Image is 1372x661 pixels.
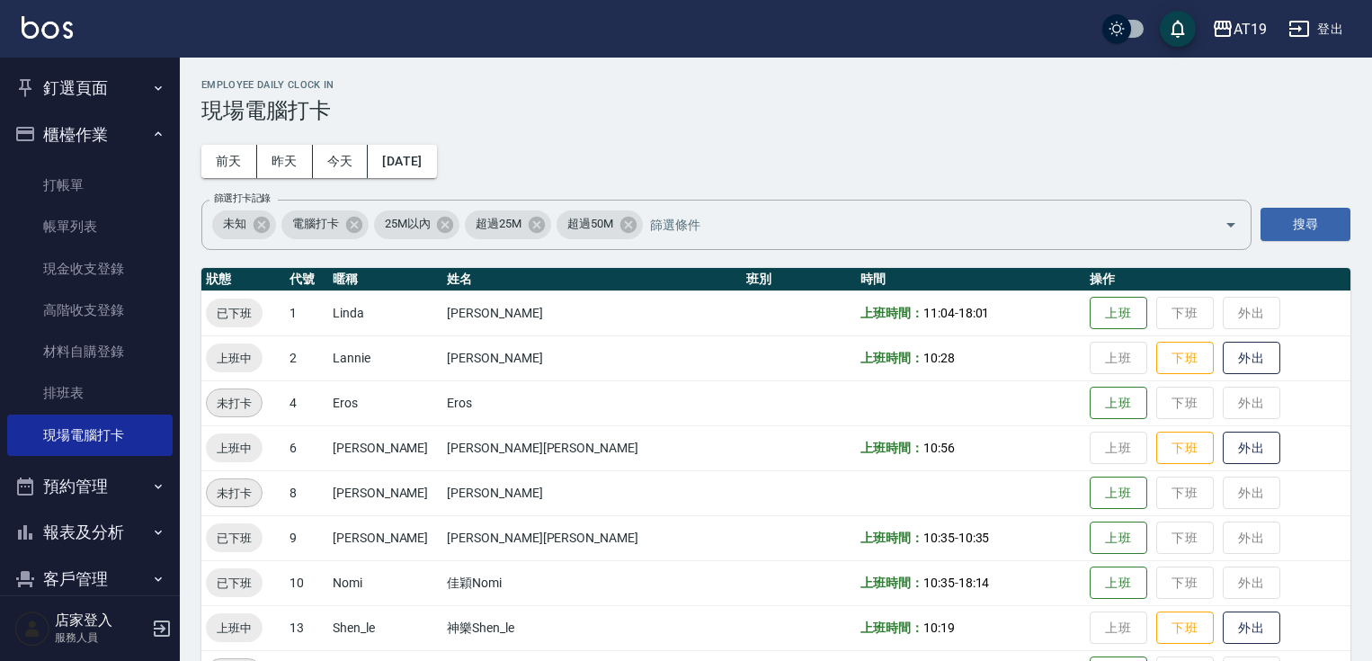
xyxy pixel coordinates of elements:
[281,210,369,239] div: 電腦打卡
[285,380,328,425] td: 4
[212,210,276,239] div: 未知
[206,349,263,368] span: 上班中
[285,290,328,335] td: 1
[860,531,923,545] b: 上班時間：
[442,515,742,560] td: [PERSON_NAME][PERSON_NAME]
[923,351,955,365] span: 10:28
[856,290,1085,335] td: -
[328,380,442,425] td: Eros
[7,65,173,112] button: 釘選頁面
[201,98,1350,123] h3: 現場電腦打卡
[1090,387,1147,420] button: 上班
[958,576,990,590] span: 18:14
[285,425,328,470] td: 6
[285,335,328,380] td: 2
[1090,297,1147,330] button: 上班
[856,515,1085,560] td: -
[313,145,369,178] button: 今天
[557,215,624,233] span: 超過50M
[206,439,263,458] span: 上班中
[7,509,173,556] button: 報表及分析
[7,331,173,372] a: 材料自購登錄
[465,215,532,233] span: 超過25M
[1261,208,1350,241] button: 搜尋
[442,380,742,425] td: Eros
[206,304,263,323] span: 已下班
[328,515,442,560] td: [PERSON_NAME]
[923,576,955,590] span: 10:35
[442,470,742,515] td: [PERSON_NAME]
[7,206,173,247] a: 帳單列表
[923,306,955,320] span: 11:04
[1234,18,1267,40] div: AT19
[860,441,923,455] b: 上班時間：
[860,351,923,365] b: 上班時間：
[860,306,923,320] b: 上班時間：
[1156,432,1214,465] button: 下班
[557,210,643,239] div: 超過50M
[1160,11,1196,47] button: save
[1090,477,1147,510] button: 上班
[856,268,1085,291] th: 時間
[368,145,436,178] button: [DATE]
[1090,522,1147,555] button: 上班
[923,531,955,545] span: 10:35
[328,605,442,650] td: Shen_le
[860,576,923,590] b: 上班時間：
[442,425,742,470] td: [PERSON_NAME][PERSON_NAME]
[374,210,460,239] div: 25M以內
[206,619,263,638] span: 上班中
[1085,268,1350,291] th: 操作
[442,290,742,335] td: [PERSON_NAME]
[7,372,173,414] a: 排班表
[206,529,263,548] span: 已下班
[1156,342,1214,375] button: 下班
[646,209,1193,240] input: 篩選條件
[285,268,328,291] th: 代號
[285,515,328,560] td: 9
[7,415,173,456] a: 現場電腦打卡
[214,192,271,205] label: 篩選打卡記錄
[328,470,442,515] td: [PERSON_NAME]
[22,16,73,39] img: Logo
[201,268,285,291] th: 狀態
[7,248,173,290] a: 現金收支登錄
[1223,612,1280,645] button: 外出
[374,215,441,233] span: 25M以內
[1156,612,1214,645] button: 下班
[257,145,313,178] button: 昨天
[1205,11,1274,48] button: AT19
[442,560,742,605] td: 佳穎Nomi
[465,210,551,239] div: 超過25M
[7,165,173,206] a: 打帳單
[328,560,442,605] td: Nomi
[328,290,442,335] td: Linda
[7,463,173,510] button: 預約管理
[7,112,173,158] button: 櫃檯作業
[55,630,147,646] p: 服務人員
[281,215,350,233] span: 電腦打卡
[207,394,262,413] span: 未打卡
[1090,567,1147,600] button: 上班
[328,425,442,470] td: [PERSON_NAME]
[442,268,742,291] th: 姓名
[442,605,742,650] td: 神樂Shen_le
[958,531,990,545] span: 10:35
[742,268,856,291] th: 班別
[923,621,955,635] span: 10:19
[212,215,257,233] span: 未知
[285,470,328,515] td: 8
[285,605,328,650] td: 13
[55,612,147,630] h5: 店家登入
[201,79,1350,91] h2: Employee Daily Clock In
[856,560,1085,605] td: -
[328,335,442,380] td: Lannie
[328,268,442,291] th: 暱稱
[207,484,262,503] span: 未打卡
[958,306,990,320] span: 18:01
[7,290,173,331] a: 高階收支登錄
[14,611,50,647] img: Person
[285,560,328,605] td: 10
[1223,432,1280,465] button: 外出
[201,145,257,178] button: 前天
